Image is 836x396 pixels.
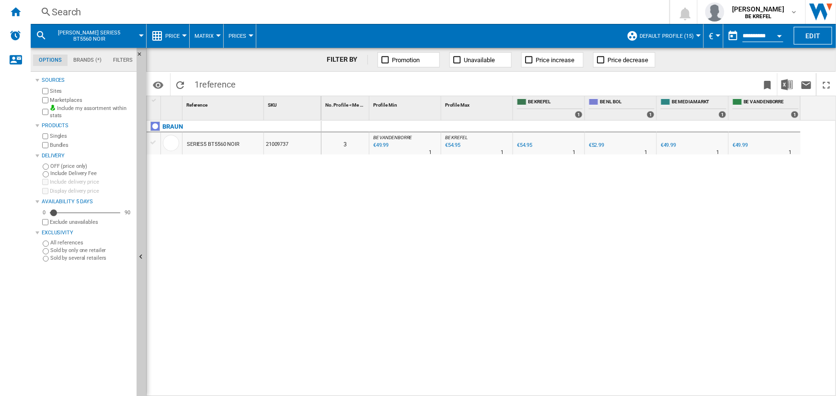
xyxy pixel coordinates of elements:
[266,96,321,111] div: Sort None
[373,102,397,108] span: Profile Min
[50,178,133,186] label: Include delivery price
[51,24,137,48] button: [PERSON_NAME] SERIES5 BT5560 NOIR
[644,148,647,157] div: Delivery Time : 1 day
[42,188,48,194] input: Display delivery price
[327,55,367,65] div: FILTER BY
[50,239,133,246] label: All references
[266,96,321,111] div: SKU Sort None
[229,33,246,39] span: Prices
[719,111,726,118] div: 1 offers sold by BE MEDIAMARKT
[704,24,723,48] md-menu: Currency
[464,56,495,64] span: Unavailable
[50,219,133,226] label: Exclude unavailables
[195,33,214,39] span: Matrix
[165,33,180,39] span: Price
[122,209,133,216] div: 90
[515,141,532,150] div: €54.95
[373,135,412,140] span: BE VANDENBORRE
[264,132,321,154] div: 21009737
[797,73,816,96] button: Send this report by email
[444,141,460,150] div: Last updated : Friday, 5 September 2025 10:09
[640,24,699,48] button: Default profile (15)
[163,96,182,111] div: Sort None
[627,24,699,48] div: Default profile (15)
[50,105,133,120] label: Include my assortment within stats
[42,152,133,160] div: Delivery
[42,122,133,130] div: Products
[33,55,68,66] md-tab-item: Options
[443,96,513,111] div: Profile Max Sort None
[732,4,784,14] span: [PERSON_NAME]
[43,248,49,254] input: Sold by only one retailer
[536,56,575,64] span: Price increase
[35,24,141,48] div: [PERSON_NAME] SERIES5 BT5560 NOIR
[791,111,799,118] div: 1 offers sold by BE VANDENBORRE
[731,141,748,150] div: €49.99
[528,99,583,107] span: BE KREFEL
[42,97,48,103] input: Marketplaces
[10,30,21,41] img: alerts-logo.svg
[723,26,743,45] button: md-calendar
[195,24,218,48] button: Matrix
[43,256,49,262] input: Sold by several retailers
[716,148,719,157] div: Delivery Time : 1 day
[52,5,644,19] div: Search
[372,141,389,150] div: Last updated : Friday, 5 September 2025 10:18
[449,52,512,67] button: Unavailable
[573,148,575,157] div: Delivery Time : 1 day
[186,102,207,108] span: Reference
[608,56,649,64] span: Price decrease
[50,163,133,170] label: OFF (price only)
[600,99,654,107] span: BE NL BOL
[171,73,190,96] button: Reload
[50,142,133,149] label: Bundles
[184,96,263,111] div: Sort None
[50,105,56,110] img: mysite-bg-18x18.png
[40,209,48,216] div: 0
[778,73,797,96] button: Download in Excel
[587,96,656,120] div: BE NL BOL 1 offers sold by BE NL BOL
[42,106,48,118] input: Include my assortment within stats
[575,111,583,118] div: 1 offers sold by BE KREFEL
[705,2,724,22] img: profile.jpg
[501,148,504,157] div: Delivery Time : 1 day
[42,179,48,185] input: Include delivery price
[151,24,184,48] div: Price
[199,79,236,89] span: reference
[165,24,184,48] button: Price
[323,96,369,111] div: Sort None
[709,24,718,48] button: €
[42,198,133,206] div: Availability 5 Days
[107,55,138,66] md-tab-item: Filters
[50,170,133,177] label: Include Delivery Fee
[50,187,133,195] label: Display delivery price
[43,241,49,247] input: All references
[771,26,788,43] button: Open calendar
[162,121,183,132] div: Click to filter on that brand
[731,96,801,120] div: BE VANDENBORRE 1 offers sold by BE VANDENBORRE
[50,132,133,140] label: Singles
[42,77,133,84] div: Sources
[42,229,133,237] div: Exclusivity
[817,73,836,96] button: Maximize
[794,27,832,44] button: Edit
[68,55,107,66] md-tab-item: Brands (*)
[445,135,468,140] span: BE KREFEL
[42,88,48,94] input: Sites
[184,96,263,111] div: Reference Sort None
[647,111,654,118] div: 1 offers sold by BE NL BOL
[42,142,48,148] input: Bundles
[789,148,791,157] div: Delivery Time : 1 day
[672,99,726,107] span: BE MEDIAMARKT
[229,24,251,48] button: Prices
[50,97,133,104] label: Marketplaces
[42,133,48,140] input: Singles
[744,99,799,107] span: BE VANDENBORRE
[50,88,133,95] label: Sites
[268,102,277,108] span: SKU
[50,254,133,262] label: Sold by several retailers
[733,142,748,148] div: €49.99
